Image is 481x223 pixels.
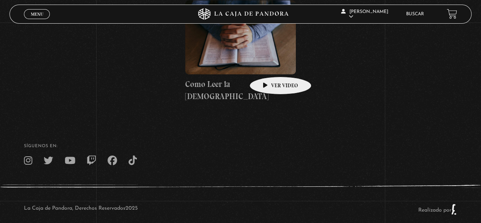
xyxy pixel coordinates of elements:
h4: Como Leer la [DEMOGRAPHIC_DATA] [185,78,296,102]
span: Cerrar [28,18,46,23]
h4: SÍguenos en: [24,144,457,148]
a: Realizado por [418,207,457,213]
a: Buscar [406,12,424,16]
a: Como Leer la [DEMOGRAPHIC_DATA] [185,0,296,102]
a: View your shopping cart [447,9,457,19]
span: Menu [31,12,43,16]
p: La Caja de Pandora, Derechos Reservados 2025 [24,204,138,215]
span: [PERSON_NAME] [341,10,388,19]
